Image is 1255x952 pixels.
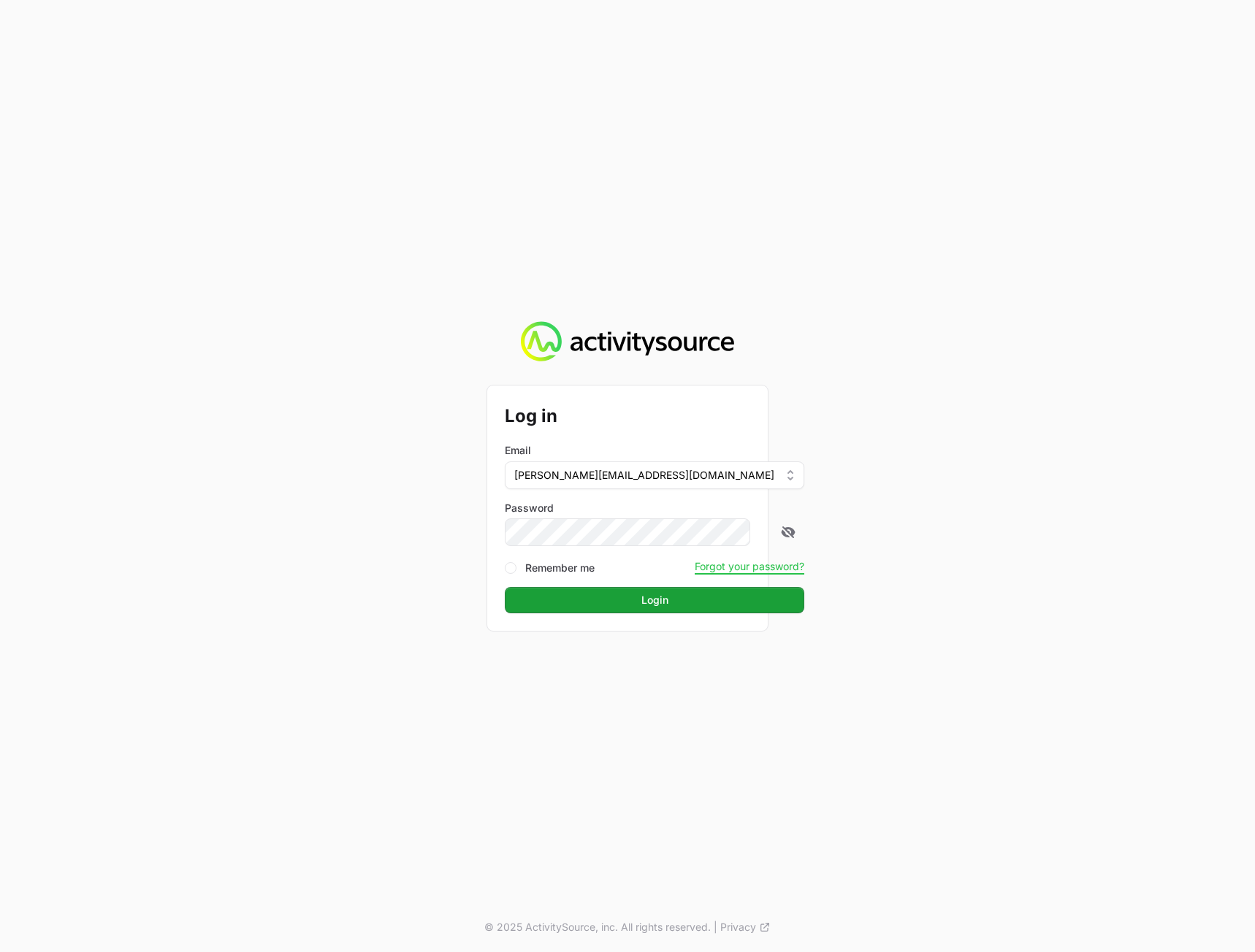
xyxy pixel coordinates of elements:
button: [PERSON_NAME][EMAIL_ADDRESS][DOMAIN_NAME] [505,461,804,489]
h2: Log in [505,403,804,429]
button: Forgot your password? [695,560,804,573]
p: © 2025 ActivitySource, inc. All rights reserved. [484,920,711,934]
span: Login [641,591,668,609]
a: Privacy [720,920,771,934]
img: Activity Source [521,321,733,362]
label: Email [505,443,531,458]
button: Login [505,587,804,613]
label: Password [505,501,804,515]
label: Remember me [525,561,595,575]
span: | [714,920,717,934]
span: [PERSON_NAME][EMAIL_ADDRESS][DOMAIN_NAME] [514,468,774,483]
